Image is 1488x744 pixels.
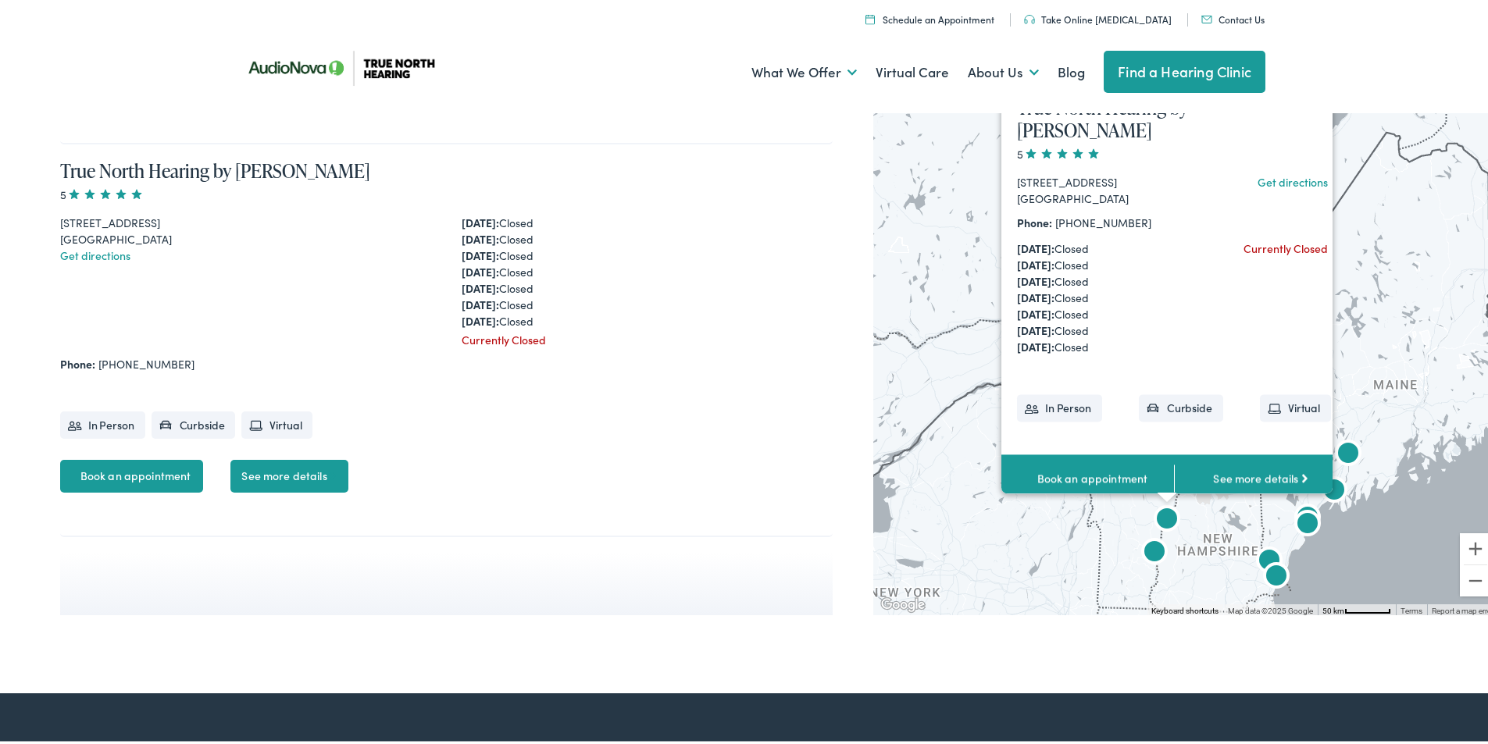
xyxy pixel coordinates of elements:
img: Mail icon in color code ffb348, used for communication purposes [1201,12,1212,20]
strong: [DATE]: [1017,254,1054,269]
span: Map data ©2025 Google [1228,603,1313,612]
div: AudioNova [1289,497,1326,535]
strong: [DATE]: [1017,270,1054,286]
div: [STREET_ADDRESS] [1017,171,1205,187]
a: Book an appointment [60,457,204,489]
a: Schedule an Appointment [865,9,994,23]
div: Closed Closed Closed Closed Closed Closed Closed [462,212,833,326]
strong: [DATE]: [1017,237,1054,253]
div: AudioNova [1136,532,1173,569]
div: Currently Closed [1244,237,1328,254]
a: [PHONE_NUMBER] [98,353,194,368]
strong: [DATE]: [462,294,499,309]
img: Google [877,592,929,612]
a: Take Online [MEDICAL_DATA] [1024,9,1172,23]
a: See more details [230,457,348,489]
img: Icon symbolizing a calendar in color code ffb348 [865,11,875,21]
strong: [DATE]: [462,310,499,326]
a: Open this area in Google Maps (opens a new window) [877,592,929,612]
strong: [DATE]: [1017,319,1054,335]
div: Currently Closed [462,329,833,345]
a: What We Offer [751,41,857,98]
a: Terms (opens in new tab) [1401,603,1422,612]
div: AudioNova [1251,540,1288,578]
div: True North Hearing by AudioNova [1148,499,1186,536]
img: Headphones icon in color code ffb348 [1024,12,1035,21]
a: About Us [968,41,1039,98]
li: Virtual [241,408,312,436]
li: Virtual [1260,391,1331,418]
li: In Person [60,408,145,436]
a: True North Hearing by [PERSON_NAME] [1017,91,1188,140]
strong: [DATE]: [1017,336,1054,351]
div: True North Hearing by AudioNova [1329,433,1367,471]
a: Find a Hearing Clinic [1104,48,1265,90]
div: [STREET_ADDRESS] [60,212,431,228]
span: 5 [60,183,145,199]
div: Closed Closed Closed Closed Closed Closed Closed [1017,237,1205,352]
button: Keyboard shortcuts [1151,603,1219,614]
a: Get directions [1258,171,1328,187]
div: AudioNova [1315,470,1353,507]
div: AudioNova [1289,504,1326,541]
a: Contact Us [1201,9,1265,23]
a: Get directions [60,244,130,260]
strong: [DATE]: [1017,287,1054,302]
strong: Phone: [1017,212,1052,227]
span: 5 [1017,143,1101,158]
a: Blog [1058,41,1085,98]
strong: [DATE]: [1017,303,1054,319]
div: [GEOGRAPHIC_DATA] [60,228,431,244]
a: Virtual Care [876,41,949,98]
strong: [DATE]: [462,228,499,244]
a: Book an appointment [1001,451,1174,500]
button: Map Scale: 50 km per 56 pixels [1318,601,1396,612]
strong: Phone: [60,353,95,368]
li: Curbside [152,408,236,436]
strong: [DATE]: [462,261,499,276]
strong: [DATE]: [462,244,499,260]
strong: [DATE]: [462,277,499,293]
strong: [DATE]: [462,212,499,227]
div: AudioNova [1258,556,1295,593]
li: Curbside [1139,391,1223,418]
li: In Person [1017,391,1102,418]
a: [PHONE_NUMBER] [1055,212,1151,227]
span: 50 km [1322,603,1344,612]
a: True North Hearing by [PERSON_NAME] [60,155,370,180]
div: [GEOGRAPHIC_DATA] [1017,187,1205,204]
a: See more details [1174,451,1347,500]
